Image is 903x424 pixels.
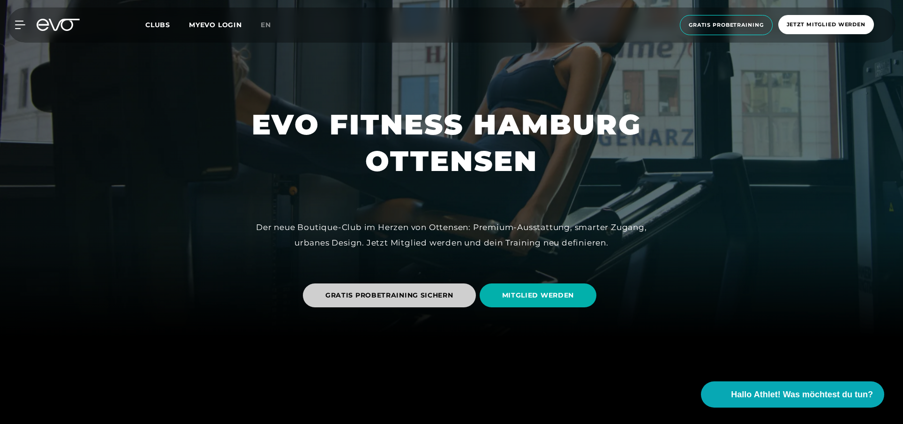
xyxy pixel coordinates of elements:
[775,15,877,35] a: Jetzt Mitglied werden
[480,276,601,314] a: MITGLIED WERDEN
[677,15,775,35] a: Gratis Probetraining
[325,290,453,300] span: GRATIS PROBETRAINING SICHERN
[145,21,170,29] span: Clubs
[701,381,884,408] button: Hallo Athlet! Was möchtest du tun?
[502,290,574,300] span: MITGLIED WERDEN
[241,220,662,250] div: Der neue Boutique-Club im Herzen von Ottensen: Premium-Ausstattung, smarter Zugang, urbanes Desig...
[261,21,271,29] span: en
[787,21,865,29] span: Jetzt Mitglied werden
[731,388,873,401] span: Hallo Athlet! Was möchtest du tun?
[689,21,764,29] span: Gratis Probetraining
[145,20,189,29] a: Clubs
[189,21,242,29] a: MYEVO LOGIN
[252,106,651,179] h1: EVO FITNESS HAMBURG OTTENSEN
[303,276,480,314] a: GRATIS PROBETRAINING SICHERN
[261,20,282,30] a: en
